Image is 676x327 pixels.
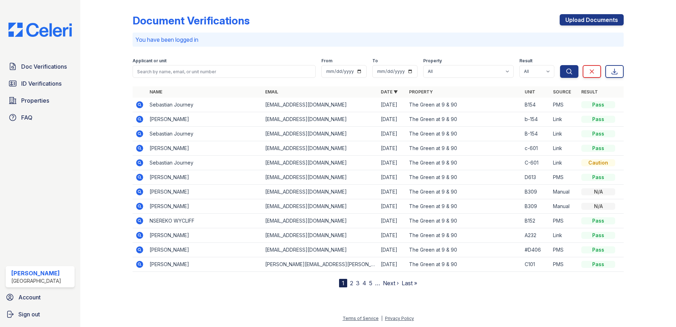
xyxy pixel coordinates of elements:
[522,214,550,228] td: B152
[339,279,347,287] div: 1
[550,156,578,170] td: Link
[522,257,550,272] td: C101
[362,280,366,287] a: 4
[406,98,522,112] td: The Green at 9 & 90
[147,98,262,112] td: Sebastian Journey
[262,214,378,228] td: [EMAIL_ADDRESS][DOMAIN_NAME]
[406,199,522,214] td: The Green at 9 & 90
[522,156,550,170] td: C-601
[147,214,262,228] td: NSEREKO WYCLIFF
[378,243,406,257] td: [DATE]
[18,293,41,302] span: Account
[378,156,406,170] td: [DATE]
[519,58,532,64] label: Result
[406,243,522,257] td: The Green at 9 & 90
[550,112,578,127] td: Link
[147,156,262,170] td: Sebastian Journey
[18,310,40,319] span: Sign out
[375,279,380,287] span: …
[147,257,262,272] td: [PERSON_NAME]
[378,199,406,214] td: [DATE]
[21,79,62,88] span: ID Verifications
[406,214,522,228] td: The Green at 9 & 90
[409,89,433,94] a: Property
[581,232,615,239] div: Pass
[262,257,378,272] td: [PERSON_NAME][EMAIL_ADDRESS][PERSON_NAME][DOMAIN_NAME]
[522,98,550,112] td: B154
[378,141,406,156] td: [DATE]
[378,257,406,272] td: [DATE]
[522,127,550,141] td: B-154
[3,290,77,304] a: Account
[522,185,550,199] td: B309
[147,141,262,156] td: [PERSON_NAME]
[262,98,378,112] td: [EMAIL_ADDRESS][DOMAIN_NAME]
[550,98,578,112] td: PMS
[406,170,522,185] td: The Green at 9 & 90
[321,58,332,64] label: From
[369,280,372,287] a: 5
[378,185,406,199] td: [DATE]
[378,214,406,228] td: [DATE]
[581,116,615,123] div: Pass
[522,141,550,156] td: c-601
[133,14,250,27] div: Document Verifications
[147,185,262,199] td: [PERSON_NAME]
[343,316,379,321] a: Terms of Service
[150,89,162,94] a: Name
[406,112,522,127] td: The Green at 9 & 90
[581,101,615,108] div: Pass
[581,159,615,166] div: Caution
[3,23,77,37] img: CE_Logo_Blue-a8612792a0a2168367f1c8372b55b34899dd931a85d93a1a3d3e32e68fde9ad4.png
[262,170,378,185] td: [EMAIL_ADDRESS][DOMAIN_NAME]
[406,228,522,243] td: The Green at 9 & 90
[133,58,167,64] label: Applicant or unit
[11,277,61,285] div: [GEOGRAPHIC_DATA]
[262,112,378,127] td: [EMAIL_ADDRESS][DOMAIN_NAME]
[550,170,578,185] td: PMS
[550,127,578,141] td: Link
[135,35,621,44] p: You have been logged in
[147,170,262,185] td: [PERSON_NAME]
[378,170,406,185] td: [DATE]
[381,316,383,321] div: |
[378,98,406,112] td: [DATE]
[6,76,75,91] a: ID Verifications
[262,228,378,243] td: [EMAIL_ADDRESS][DOMAIN_NAME]
[385,316,414,321] a: Privacy Policy
[581,246,615,253] div: Pass
[402,280,417,287] a: Last »
[381,89,398,94] a: Date ▼
[581,130,615,137] div: Pass
[350,280,353,287] a: 2
[133,65,316,78] input: Search by name, email, or unit number
[262,185,378,199] td: [EMAIL_ADDRESS][DOMAIN_NAME]
[522,170,550,185] td: D613
[378,127,406,141] td: [DATE]
[21,96,49,105] span: Properties
[147,127,262,141] td: Sebastian Journey
[522,243,550,257] td: #D406
[550,228,578,243] td: Link
[553,89,571,94] a: Source
[406,257,522,272] td: The Green at 9 & 90
[3,307,77,321] a: Sign out
[6,59,75,74] a: Doc Verifications
[406,127,522,141] td: The Green at 9 & 90
[262,156,378,170] td: [EMAIL_ADDRESS][DOMAIN_NAME]
[262,199,378,214] td: [EMAIL_ADDRESS][DOMAIN_NAME]
[21,62,67,71] span: Doc Verifications
[21,113,33,122] span: FAQ
[550,185,578,199] td: Manual
[581,174,615,181] div: Pass
[147,112,262,127] td: [PERSON_NAME]
[383,280,399,287] a: Next ›
[581,217,615,224] div: Pass
[406,156,522,170] td: The Green at 9 & 90
[581,89,598,94] a: Result
[522,112,550,127] td: b-154
[262,127,378,141] td: [EMAIL_ADDRESS][DOMAIN_NAME]
[378,112,406,127] td: [DATE]
[262,141,378,156] td: [EMAIL_ADDRESS][DOMAIN_NAME]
